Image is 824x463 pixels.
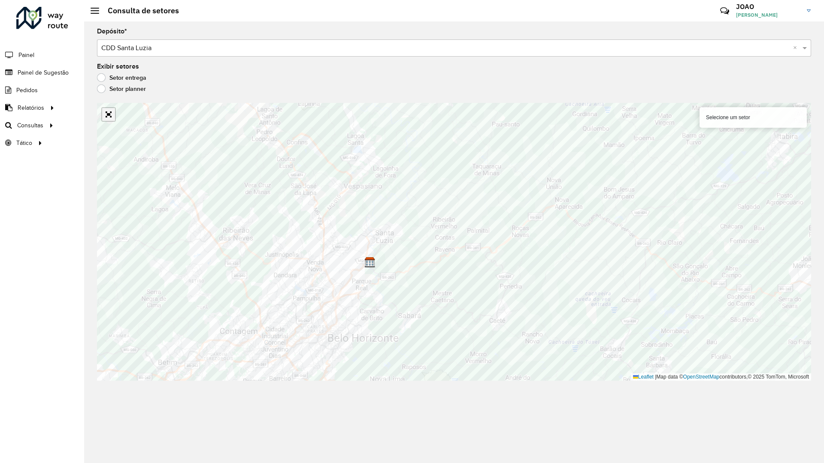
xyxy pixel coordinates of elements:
[97,84,146,93] label: Setor planner
[18,51,34,60] span: Painel
[633,374,654,380] a: Leaflet
[97,26,127,36] label: Depósito
[16,86,38,95] span: Pedidos
[16,138,32,147] span: Tático
[736,3,800,11] h3: JOAO
[17,121,43,130] span: Consultas
[18,68,69,77] span: Painel de Sugestão
[97,61,139,72] label: Exibir setores
[99,6,179,15] h2: Consulta de setores
[655,374,656,380] span: |
[18,103,44,112] span: Relatórios
[683,374,720,380] a: OpenStreetMap
[102,108,115,121] a: Abrir mapa em tela cheia
[793,43,800,53] span: Clear all
[97,73,146,82] label: Setor entrega
[715,2,734,20] a: Contato Rápido
[631,373,811,381] div: Map data © contributors,© 2025 TomTom, Microsoft
[736,11,800,19] span: [PERSON_NAME]
[700,107,807,128] div: Selecione um setor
